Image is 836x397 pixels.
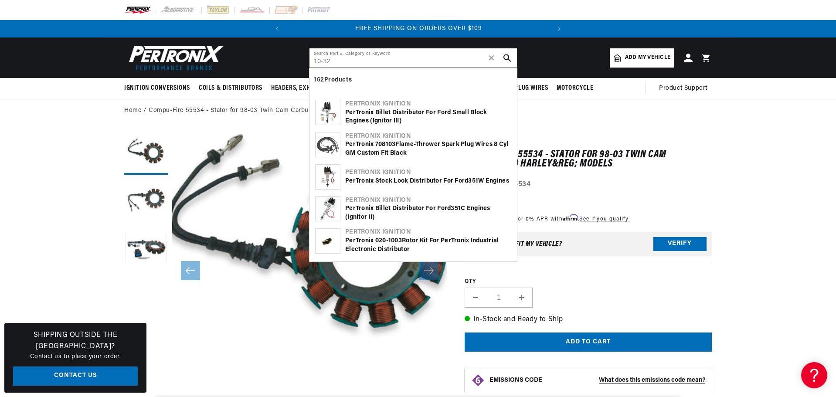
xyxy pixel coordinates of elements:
summary: Coils & Distributors [194,78,267,98]
div: Pertronix Ignition [345,168,511,177]
div: Announcement [286,24,551,34]
b: 3 [392,141,395,148]
img: PerTronix Billet Distributor for Ford 351C Engines (Ignitor II) [316,197,340,221]
span: Headers, Exhausts & Components [271,84,373,93]
div: PerTronix 70810 Flame-Thrower Spark Plug Wires 8 cyl GM Custom Fit Black [345,140,511,157]
span: Affirm [563,214,578,221]
a: See if you qualify - Learn more about Affirm Financing (opens in modal) [579,217,629,222]
strong: 55534 [510,181,531,188]
summary: Ignition Conversions [124,78,194,98]
div: Part Number: [465,179,712,190]
p: In-Stock and Ready to Ship [465,314,712,326]
button: search button [498,48,517,68]
a: Home [124,106,141,115]
b: 3 [468,178,472,184]
span: Spark Plug Wires [495,84,548,93]
button: Load image 3 in gallery view [124,227,168,271]
input: Search Part #, Category or Keyword [309,48,517,68]
div: PerTronix Billet Distributor for Ford Small Block Engines (Ignitor III) [345,109,511,126]
img: PerTronix Billet Distributor for Ford Small Block Engines (Ignitor III) [316,100,340,125]
img: PerTronix 020-1003 Rotor Kit for PerTronix Industrial Electronic Distributor [316,229,340,253]
div: Pertronix Ignition [345,100,511,109]
span: Motorcycle [557,84,593,93]
a: Add my vehicle [610,48,674,68]
strong: What does this emissions code mean? [599,377,705,383]
button: Add to cart [465,333,712,352]
img: PerTronix Stock Look Distributor for Ford 351W Engines [316,165,340,189]
b: 162 Products [314,77,352,83]
button: Slide right [419,261,438,280]
nav: breadcrumbs [124,106,712,115]
span: Add my vehicle [625,54,670,62]
div: PerTronix 020-100 Rotor Kit for PerTronix Industrial Electronic Distributor [345,237,511,254]
div: PerTronix Billet Distributor for Ford 51C Engines (Ignitor II) [345,204,511,221]
a: Compu-Fire 55534 - Stator for 98-03 Twin Cam Carbureted Harley&reg; Models [149,106,383,115]
h3: Shipping Outside the [GEOGRAPHIC_DATA]? [13,330,138,352]
a: Contact Us [13,366,138,386]
div: Pertronix Ignition [345,228,511,237]
button: Verify [653,237,707,251]
div: 2 of 2 [286,24,551,34]
h1: Compu-Fire 55534 - Stator for 98-03 Twin Cam Carbureted Harley&reg; Models [465,150,712,168]
span: Coils & Distributors [199,84,262,93]
button: Translation missing: en.sections.announcements.previous_announcement [268,20,286,37]
b: 3 [451,205,454,212]
summary: Motorcycle [552,78,598,98]
img: PerTronix 708103 Flame-Thrower Spark Plug Wires 8 cyl GM Custom Fit Black [316,132,340,157]
label: QTY [465,278,712,285]
button: Load image 2 in gallery view [124,179,168,223]
button: Load image 1 in gallery view [124,131,168,175]
div: Pertronix Ignition [345,132,511,141]
span: FREE SHIPPING ON ORDERS OVER $109 [355,25,482,32]
div: PerTronix Stock Look Distributor for Ford 51W Engines [345,177,511,186]
span: Product Support [659,84,707,93]
div: Pertronix Ignition [345,196,511,205]
slideshow-component: Translation missing: en.sections.announcements.announcement_bar [102,20,734,37]
button: EMISSIONS CODEWhat does this emissions code mean? [489,377,705,384]
img: Emissions code [471,373,485,387]
summary: Product Support [659,78,712,99]
p: Contact us to place your order. [13,352,138,362]
img: Pertronix [124,43,224,73]
strong: EMISSIONS CODE [489,377,542,383]
span: Ignition Conversions [124,84,190,93]
b: 3 [398,238,402,244]
p: Starting at /mo or 0% APR with . [465,215,629,223]
summary: Headers, Exhausts & Components [267,78,377,98]
button: Slide left [181,261,200,280]
button: Translation missing: en.sections.announcements.next_announcement [551,20,568,37]
summary: Spark Plug Wires [491,78,553,98]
